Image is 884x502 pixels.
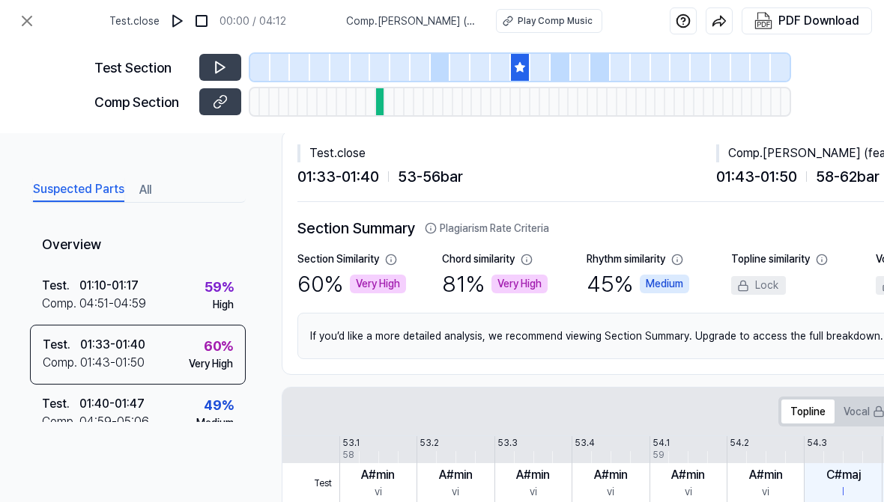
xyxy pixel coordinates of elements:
div: Chord similarity [442,251,515,267]
div: 54.3 [807,436,827,450]
div: Rhythm similarity [587,251,665,267]
div: Very High [189,356,233,372]
img: play [170,13,185,28]
div: Test . close [297,144,716,162]
div: 53.3 [497,436,518,450]
div: vi [530,484,537,500]
span: 58 - 62 bar [816,165,880,188]
div: Topline similarity [731,251,810,267]
div: 01:10 - 01:17 [79,277,139,295]
div: 58 [342,448,354,462]
div: Play Comp Music [518,14,593,28]
span: 53 - 56 bar [398,165,463,188]
div: High [213,297,234,313]
div: 01:33 - 01:40 [80,336,145,354]
div: Very High [350,275,406,293]
div: Test . [42,277,79,295]
span: 01:33 - 01:40 [297,165,379,188]
button: Suspected Parts [33,178,124,202]
div: vi [685,484,692,500]
div: Comp . [42,413,79,431]
div: vi [762,484,769,500]
img: share [712,13,727,28]
div: Test . [43,336,80,354]
div: 04:59 - 05:06 [79,413,149,431]
div: vi [452,484,459,500]
div: 59 [653,448,664,462]
div: A#min [439,466,473,484]
div: A#min [516,466,550,484]
div: Section Similarity [297,251,379,267]
div: Comp . [43,354,80,372]
div: 60 % [204,336,233,356]
div: Medium [640,275,689,293]
button: Topline [781,400,835,423]
img: PDF Download [754,12,772,30]
div: 49 % [204,395,234,415]
div: 60 % [297,267,406,301]
div: A#min [361,466,395,484]
div: Lock [731,276,786,295]
div: 01:43 - 01:50 [80,354,145,372]
div: A#min [749,466,783,484]
span: Test . close [109,13,160,29]
div: Very High [491,275,548,293]
span: Comp . [PERSON_NAME] (feat. [PERSON_NAME]) [346,13,478,29]
div: PDF Download [778,11,859,31]
div: 45 % [587,267,689,301]
div: 53.4 [575,436,595,450]
div: C#maj [826,466,861,484]
div: Comp . [42,295,79,313]
div: 01:40 - 01:47 [79,395,145,413]
img: help [676,13,691,28]
div: Test . [42,395,79,413]
div: 59 % [205,277,234,297]
div: vi [375,484,382,500]
div: I [842,484,844,500]
div: 04:51 - 04:59 [79,295,146,313]
button: All [139,178,151,202]
button: Plagiarism Rate Criteria [425,221,549,236]
div: A#min [671,466,705,484]
div: Comp Section [94,92,190,112]
div: vi [607,484,614,500]
div: 00:00 / 04:12 [220,13,286,29]
div: Medium [196,415,234,431]
div: 54.1 [653,436,670,450]
div: Test Section [94,58,190,78]
div: 53.1 [342,436,360,450]
div: Overview [30,224,246,266]
button: Play Comp Music [496,9,602,33]
div: 54.2 [730,436,749,450]
div: 53.2 [420,436,439,450]
button: PDF Download [751,8,862,34]
span: 01:43 - 01:50 [716,165,797,188]
div: A#min [594,466,628,484]
div: 81 % [442,267,548,301]
img: stop [194,13,209,28]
